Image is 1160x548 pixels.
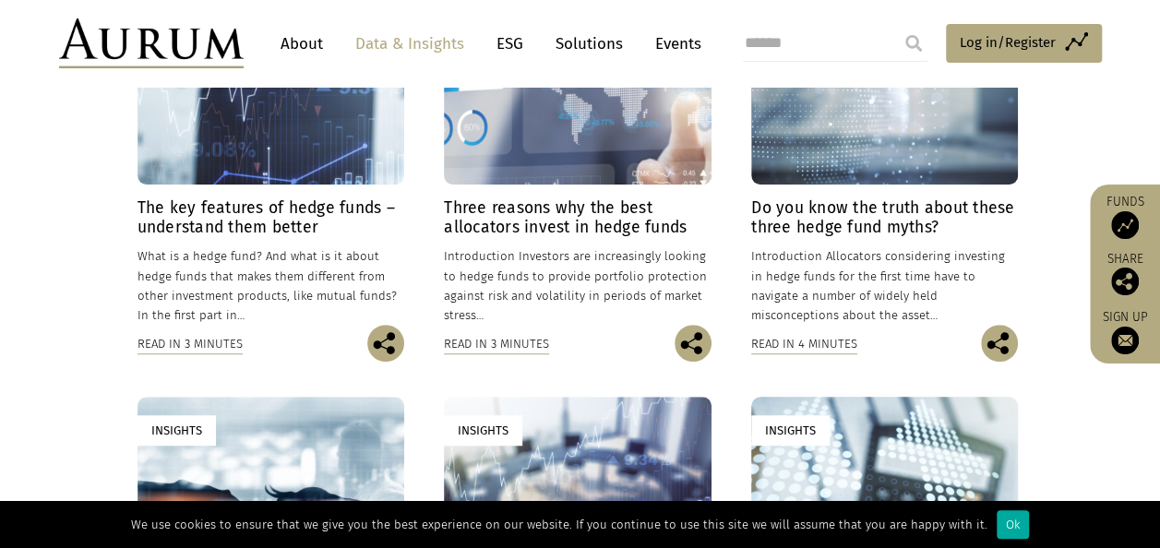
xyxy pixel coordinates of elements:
h4: The key features of hedge funds – understand them better [138,198,404,237]
h4: Three reasons why the best allocators invest in hedge funds [444,198,711,237]
div: Read in 3 minutes [138,334,243,354]
p: Introduction Investors are increasingly looking to hedge funds to provide portfolio protection ag... [444,246,711,325]
a: Data & Insights [346,27,473,61]
img: Share this post [367,325,404,362]
div: Share [1099,253,1151,295]
img: Share this post [1111,268,1139,295]
img: Sign up to our newsletter [1111,327,1139,354]
a: Sign up [1099,309,1151,354]
div: Insights [751,415,830,446]
div: Read in 3 minutes [444,334,549,354]
div: Insights [138,415,216,446]
input: Submit [895,25,932,62]
a: Insights Do you know the truth about these three hedge fund myths? Introduction Allocators consid... [751,18,1018,325]
a: Solutions [546,27,632,61]
p: Introduction Allocators considering investing in hedge funds for the first time have to navigate ... [751,246,1018,325]
a: Log in/Register [946,24,1102,63]
a: Funds [1099,194,1151,239]
div: Insights [444,415,522,446]
span: Log in/Register [960,31,1056,54]
h4: Do you know the truth about these three hedge fund myths? [751,198,1018,237]
div: Ok [997,510,1029,539]
img: Access Funds [1111,211,1139,239]
a: Insights Three reasons why the best allocators invest in hedge funds Introduction Investors are i... [444,18,711,325]
img: Share this post [675,325,712,362]
a: Events [646,27,701,61]
img: Aurum [59,18,244,68]
a: About [271,27,332,61]
a: Insights The key features of hedge funds – understand them better What is a hedge fund? And what ... [138,18,404,325]
a: ESG [487,27,532,61]
p: What is a hedge fund? And what is it about hedge funds that makes them different from other inves... [138,246,404,325]
img: Share this post [981,325,1018,362]
div: Read in 4 minutes [751,334,857,354]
